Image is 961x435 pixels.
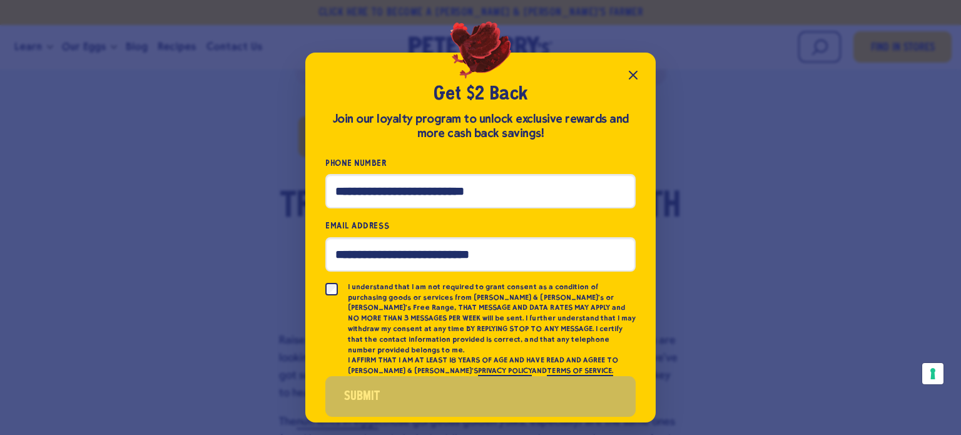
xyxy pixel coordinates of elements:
input: I understand that I am not required to grant consent as a condition of purchasing goods or servic... [325,283,338,295]
button: Submit [325,376,636,417]
label: Phone Number [325,156,636,170]
a: TERMS OF SERVICE. [547,366,613,376]
button: Close popup [621,63,646,88]
a: PRIVACY POLICY [478,366,532,376]
h2: Get $2 Back [325,83,636,106]
div: Join our loyalty program to unlock exclusive rewards and more cash back savings! [325,112,636,141]
label: Email Address [325,218,636,233]
p: I AFFIRM THAT I AM AT LEAST 18 YEARS OF AGE AND HAVE READ AND AGREE TO [PERSON_NAME] & [PERSON_NA... [348,355,636,376]
p: I understand that I am not required to grant consent as a condition of purchasing goods or servic... [348,282,636,356]
button: Your consent preferences for tracking technologies [922,363,943,384]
